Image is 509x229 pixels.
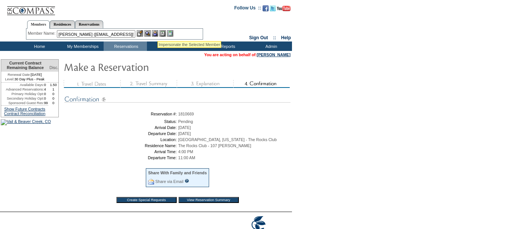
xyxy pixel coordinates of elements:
[1,92,44,96] td: Primary Holiday Opt:
[66,149,177,154] td: Arrival Time:
[1,72,48,77] td: [DATE]
[66,137,177,142] td: Location:
[66,125,177,130] td: Arrival Date:
[44,83,49,87] td: 0
[64,59,214,74] img: Make Reservation
[1,119,51,125] img: Vail & Beaver Creek, CO
[178,149,193,154] span: 4:00 PM
[1,60,48,72] td: Current Contract Remaining Balance
[270,5,276,11] img: Follow us on Twitter
[64,80,120,88] img: step1_state3.gif
[1,87,44,92] td: Advanced Reservations:
[277,6,290,11] img: Subscribe to our YouTube Channel
[48,92,58,96] td: 0
[178,119,193,124] span: Pending
[50,20,75,28] a: Residences
[270,8,276,12] a: Follow us on Twitter
[257,52,290,57] a: [PERSON_NAME]
[48,83,58,87] td: 1.50
[66,131,177,136] td: Departure Date:
[137,30,143,37] img: b_edit.gif
[66,112,177,116] td: Reservation #:
[44,87,49,92] td: 4
[44,101,49,105] td: 99
[249,35,268,40] a: Sign Out
[66,143,177,148] td: Residence Name:
[116,197,177,203] input: Create Special Requests
[179,197,239,203] input: View Reservation Summary
[178,155,195,160] span: 11:00 AM
[66,119,177,124] td: Status:
[4,111,46,116] a: Contract Reconciliation
[48,101,58,105] td: 0
[167,30,173,37] img: b_calculator.gif
[144,30,151,37] img: View
[263,5,269,11] img: Become our fan on Facebook
[48,96,58,101] td: 0
[8,72,31,77] span: Renewal Date:
[27,20,50,29] a: Members
[204,52,290,57] font: You are acting on behalf of:
[159,42,220,47] div: Impersonate the Selected Member
[281,35,291,40] a: Help
[152,30,158,37] img: Impersonate
[1,96,44,101] td: Secondary Holiday Opt:
[277,8,290,12] a: Subscribe to our YouTube Channel
[104,41,147,51] td: Reservations
[28,30,57,37] div: Member Name:
[178,143,251,148] span: The Rocks Club - 107 [PERSON_NAME]
[249,41,292,51] td: Admin
[148,171,207,175] div: Share With Family and Friends
[147,41,205,51] td: Vacation Collection
[1,101,44,105] td: Sponsored Guest Res:
[17,41,60,51] td: Home
[185,179,189,183] input: What is this?
[155,179,183,184] a: Share via Email
[178,137,277,142] span: [GEOGRAPHIC_DATA], [US_STATE] - The Rocks Club
[234,5,261,14] td: Follow Us ::
[5,77,14,81] span: Level:
[159,30,166,37] img: Reservations
[178,125,191,130] span: [DATE]
[44,96,49,101] td: 0
[44,92,49,96] td: 0
[66,155,177,160] td: Departure Time:
[1,83,44,87] td: Available Days:
[273,35,276,40] span: ::
[49,65,58,70] span: Disc.
[120,80,177,88] img: step2_state3.gif
[205,41,249,51] td: Reports
[178,131,191,136] span: [DATE]
[263,8,269,12] a: Become our fan on Facebook
[4,107,45,111] a: Show Future Contracts
[60,41,104,51] td: My Memberships
[233,80,290,88] img: step4_state2.gif
[75,20,103,28] a: Reservations
[48,87,58,92] td: 1
[178,112,194,116] span: 1810669
[177,80,233,88] img: step3_state3.gif
[1,77,48,83] td: 30 Day Plus - Peak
